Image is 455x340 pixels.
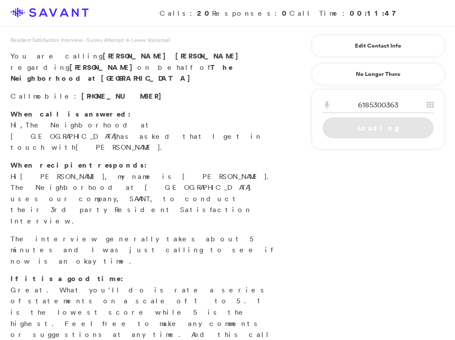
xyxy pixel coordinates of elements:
[10,51,278,84] p: You are calling regarding on behalf of
[10,109,278,153] p: Hi, has asked that I get in touch with .
[20,172,104,181] span: [PERSON_NAME]
[282,8,289,18] strong: 0
[175,51,243,61] span: [PERSON_NAME]
[10,36,170,44] span: Resident Satisfaction Interview - Survey Attempt: 4 - Leave Voicemail
[10,160,147,170] strong: When recipient responds:
[323,39,434,53] a: Edit Contact Info
[76,143,160,151] span: [PERSON_NAME]
[33,92,74,100] span: mobile
[103,51,170,61] span: [PERSON_NAME]
[10,120,153,141] span: The Neighborhood at [GEOGRAPHIC_DATA]
[10,160,278,227] p: Hi , my name is [PERSON_NAME]. The Neighborhood at [GEOGRAPHIC_DATA] uses our company, SAVANT, to...
[10,109,131,119] strong: When call is answered:
[10,234,278,267] p: The interview generally takes about 5 minutes and I was just calling to see if now is an okay time.
[350,8,401,18] strong: 00:11:47
[81,91,166,101] span: [PHONE_NUMBER]
[10,91,278,102] p: Call :
[69,62,137,72] strong: [PERSON_NAME]
[323,117,434,138] a: Loading
[312,63,445,85] a: No Longer There
[197,8,212,18] strong: 20
[10,274,123,283] strong: If it is a good time:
